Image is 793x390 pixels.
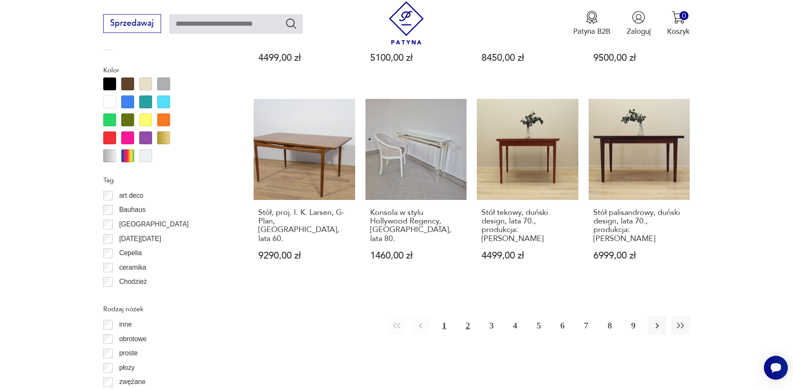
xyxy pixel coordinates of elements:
[435,316,453,335] button: 1
[506,316,524,335] button: 4
[593,208,685,244] h3: Stół palisandrowy, duński design, lata 70., produkcja: [PERSON_NAME]
[667,11,690,36] button: 0Koszyk
[553,316,572,335] button: 6
[573,11,610,36] a: Ikona medaluPatyna B2B
[258,251,350,260] p: 9290,00 zł
[585,11,598,24] img: Ikona medalu
[285,17,297,30] button: Szukaj
[482,251,574,260] p: 4499,00 zł
[119,348,138,359] p: proste
[119,262,146,273] p: ceramika
[573,11,610,36] button: Patyna B2B
[119,319,132,330] p: inne
[103,14,161,33] button: Sprzedawaj
[627,27,651,36] p: Zaloguj
[103,65,229,76] p: Kolor
[593,251,685,260] p: 6999,00 zł
[103,304,229,315] p: Rodzaj nóżek
[601,316,619,335] button: 8
[627,11,651,36] button: Zaloguj
[119,233,161,244] p: [DATE][DATE]
[258,54,350,63] p: 4499,00 zł
[119,291,145,302] p: Ćmielów
[103,175,229,186] p: Tag
[385,1,428,45] img: Patyna - sklep z meblami i dekoracjami vintage
[624,316,643,335] button: 9
[667,27,690,36] p: Koszyk
[589,99,690,280] a: Stół palisandrowy, duński design, lata 70., produkcja: DaniaStół palisandrowy, duński design, lat...
[459,316,477,335] button: 2
[482,54,574,63] p: 8450,00 zł
[119,204,146,215] p: Bauhaus
[482,208,574,244] h3: Stół tekowy, duński design, lata 70., produkcja: [PERSON_NAME]
[764,356,788,380] iframe: Smartsupp widget button
[119,276,147,287] p: Chodzież
[119,219,189,230] p: [GEOGRAPHIC_DATA]
[370,251,462,260] p: 1460,00 zł
[119,376,146,387] p: zwężane
[679,11,688,20] div: 0
[119,333,147,345] p: obrotowe
[254,99,355,280] a: Stół, proj. I. K. Larsen, G-Plan, Wielka Brytania, lata 60.Stół, proj. I. K. Larsen, G-Plan, [GEO...
[482,316,501,335] button: 3
[119,247,142,259] p: Cepelia
[258,208,350,244] h3: Stół, proj. I. K. Larsen, G-Plan, [GEOGRAPHIC_DATA], lata 60.
[632,11,645,24] img: Ikonka użytkownika
[672,11,685,24] img: Ikona koszyka
[577,316,595,335] button: 7
[530,316,548,335] button: 5
[365,99,467,280] a: Konsola w stylu Hollywood Regency, Włochy, lata 80.Konsola w stylu Hollywood Regency, [GEOGRAPHIC...
[370,54,462,63] p: 5100,00 zł
[370,208,462,244] h3: Konsola w stylu Hollywood Regency, [GEOGRAPHIC_DATA], lata 80.
[573,27,610,36] p: Patyna B2B
[119,190,143,201] p: art deco
[477,99,578,280] a: Stół tekowy, duński design, lata 70., produkcja: DaniaStół tekowy, duński design, lata 70., produ...
[103,21,161,27] a: Sprzedawaj
[593,54,685,63] p: 9500,00 zł
[119,362,135,373] p: płozy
